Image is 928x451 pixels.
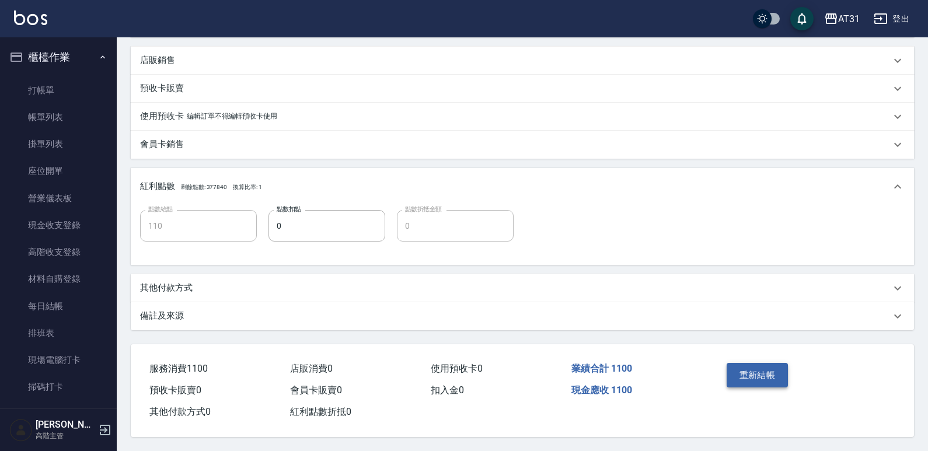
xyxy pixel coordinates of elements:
[290,406,351,417] span: 紅利點數折抵 0
[149,363,208,374] span: 服務消費 1100
[290,363,333,374] span: 店販消費 0
[5,185,112,212] a: 營業儀表板
[869,8,914,30] button: 登出
[131,302,914,330] div: 備註及來源
[140,180,262,193] p: 紅利點數
[571,363,632,374] span: 業績合計 1100
[5,320,112,347] a: 排班表
[131,75,914,103] div: 預收卡販賣
[131,131,914,159] div: 會員卡銷售
[149,384,201,396] span: 預收卡販賣 0
[790,7,814,30] button: save
[405,205,442,214] label: 點數折抵金額
[181,184,227,190] span: 剩餘點數: 377840
[5,405,112,436] button: 預約管理
[5,42,112,72] button: 櫃檯作業
[36,431,95,441] p: 高階主管
[5,158,112,184] a: 座位開單
[5,104,112,131] a: 帳單列表
[290,384,342,396] span: 會員卡販賣 0
[571,384,632,396] span: 現金應收 1100
[5,131,112,158] a: 掛單列表
[140,110,184,123] p: 使用預收卡
[5,265,112,292] a: 材料自購登錄
[5,239,112,265] a: 高階收支登錄
[149,406,211,417] span: 其他付款方式 0
[5,373,112,400] a: 掃碼打卡
[727,363,789,387] button: 重新結帳
[140,282,193,294] p: 其他付款方式
[5,77,112,104] a: 打帳單
[819,7,864,31] button: AT31
[14,11,47,25] img: Logo
[5,347,112,373] a: 現場電腦打卡
[431,384,464,396] span: 扣入金 0
[140,310,184,322] p: 備註及來源
[131,103,914,131] div: 使用預收卡編輯訂單不得編輯預收卡使用
[140,54,175,67] p: 店販銷售
[131,274,914,302] div: 其他付款方式
[187,110,277,123] p: 編輯訂單不得編輯預收卡使用
[140,82,184,95] p: 預收卡販賣
[131,168,914,205] div: 紅利點數剩餘點數: 377840換算比率: 1
[431,363,483,374] span: 使用預收卡 0
[131,47,914,75] div: 店販銷售
[277,205,301,214] label: 點數扣點
[140,138,184,151] p: 會員卡銷售
[5,293,112,320] a: 每日結帳
[233,184,262,190] span: 換算比率: 1
[9,418,33,442] img: Person
[36,419,95,431] h5: [PERSON_NAME]
[838,12,860,26] div: AT31
[148,205,173,214] label: 點數給點
[5,212,112,239] a: 現金收支登錄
